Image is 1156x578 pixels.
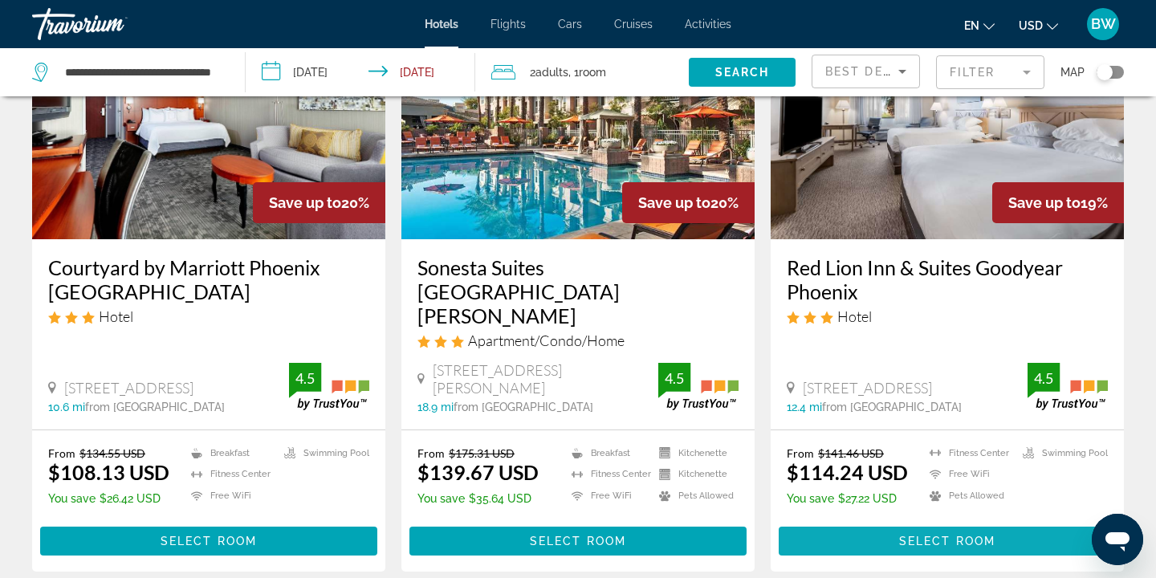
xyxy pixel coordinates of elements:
a: Hotels [425,18,458,31]
ins: $114.24 USD [787,460,908,484]
span: Select Room [161,535,257,547]
span: Save up to [1008,194,1081,211]
div: 4.5 [1028,368,1060,388]
li: Pets Allowed [651,489,739,503]
del: $134.55 USD [79,446,145,460]
span: USD [1019,19,1043,32]
li: Swimming Pool [276,446,369,460]
span: From [48,446,75,460]
div: 20% [253,182,385,223]
a: Activities [685,18,731,31]
p: $27.22 USD [787,492,908,505]
div: 3 star Hotel [48,307,369,325]
ins: $139.67 USD [417,460,539,484]
a: Cars [558,18,582,31]
button: Change language [964,14,995,37]
button: Search [689,58,796,87]
span: 12.4 mi [787,401,822,413]
div: 19% [992,182,1124,223]
span: from [GEOGRAPHIC_DATA] [822,401,962,413]
li: Swimming Pool [1015,446,1108,460]
div: 3 star Hotel [787,307,1108,325]
span: from [GEOGRAPHIC_DATA] [85,401,225,413]
a: Select Room [40,530,377,547]
span: Apartment/Condo/Home [468,332,625,349]
span: Save up to [638,194,710,211]
span: Map [1060,61,1085,83]
span: Select Room [530,535,626,547]
img: trustyou-badge.svg [658,363,739,410]
span: Adults [535,66,568,79]
span: Select Room [899,535,995,547]
button: User Menu [1082,7,1124,41]
button: Change currency [1019,14,1058,37]
button: Travelers: 2 adults, 0 children [475,48,689,96]
del: $175.31 USD [449,446,515,460]
div: 3 star Apartment [417,332,739,349]
a: Flights [490,18,526,31]
button: Check-in date: Sep 13, 2025 Check-out date: Sep 14, 2025 [246,48,475,96]
button: Select Room [779,527,1116,556]
li: Breakfast [183,446,276,460]
ins: $108.13 USD [48,460,169,484]
span: Best Deals [825,65,909,78]
span: 2 [530,61,568,83]
mat-select: Sort by [825,62,906,81]
button: Filter [936,55,1044,90]
li: Free WiFi [922,468,1015,482]
li: Free WiFi [564,489,651,503]
li: Pets Allowed [922,489,1015,503]
a: Select Room [779,530,1116,547]
span: from [GEOGRAPHIC_DATA] [454,401,593,413]
span: [STREET_ADDRESS] [803,379,932,397]
span: You save [417,492,465,505]
p: $35.64 USD [417,492,539,505]
span: , 1 [568,61,606,83]
img: trustyou-badge.svg [1028,363,1108,410]
span: en [964,19,979,32]
span: BW [1091,16,1116,32]
div: 4.5 [658,368,690,388]
span: Save up to [269,194,341,211]
li: Kitchenette [651,468,739,482]
div: 20% [622,182,755,223]
p: $26.42 USD [48,492,169,505]
span: Hotel [837,307,872,325]
span: From [417,446,445,460]
button: Toggle map [1085,65,1124,79]
button: Select Room [409,527,747,556]
a: Select Room [409,530,747,547]
a: Travorium [32,3,193,45]
span: From [787,446,814,460]
a: Courtyard by Marriott Phoenix [GEOGRAPHIC_DATA] [48,255,369,303]
li: Free WiFi [183,489,276,503]
a: Red Lion Inn & Suites Goodyear Phoenix [787,255,1108,303]
button: Select Room [40,527,377,556]
li: Breakfast [564,446,651,460]
img: trustyou-badge.svg [289,363,369,410]
span: Hotel [99,307,133,325]
a: Cruises [614,18,653,31]
span: You save [787,492,834,505]
iframe: Button to launch messaging window [1092,514,1143,565]
span: Room [579,66,606,79]
li: Fitness Center [922,446,1015,460]
span: [STREET_ADDRESS] [64,379,193,397]
span: You save [48,492,96,505]
span: 18.9 mi [417,401,454,413]
div: 4.5 [289,368,321,388]
span: Search [715,66,770,79]
span: 10.6 mi [48,401,85,413]
a: Sonesta Suites [GEOGRAPHIC_DATA][PERSON_NAME] [417,255,739,328]
del: $141.46 USD [818,446,884,460]
span: [STREET_ADDRESS][PERSON_NAME] [433,361,658,397]
li: Fitness Center [183,468,276,482]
